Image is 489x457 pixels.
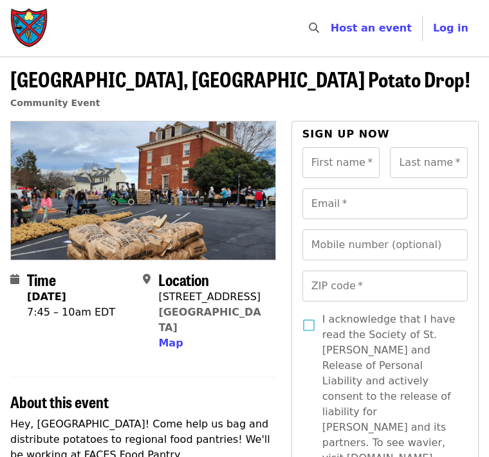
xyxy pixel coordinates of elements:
input: Search [327,13,337,44]
span: Map [158,337,183,349]
a: [GEOGRAPHIC_DATA] [158,306,261,334]
div: 7:45 – 10am EDT [27,305,115,320]
i: calendar icon [10,273,19,285]
input: ZIP code [302,271,468,301]
input: Mobile number (optional) [302,229,468,260]
i: map-marker-alt icon [143,273,151,285]
img: Farmville, VA Potato Drop! organized by Society of St. Andrew [11,121,275,260]
input: First name [302,147,380,178]
span: Location [158,268,209,291]
span: [GEOGRAPHIC_DATA], [GEOGRAPHIC_DATA] Potato Drop! [10,64,470,94]
input: Last name [390,147,468,178]
button: Log in [423,15,479,41]
span: Log in [433,22,468,34]
i: search icon [309,22,319,34]
span: About this event [10,390,109,413]
input: Email [302,188,468,219]
button: Map [158,336,183,351]
a: Community Event [10,98,100,108]
a: Host an event [331,22,412,34]
img: Society of St. Andrew - Home [10,8,49,49]
span: Sign up now [302,128,390,140]
strong: [DATE] [27,291,66,303]
div: [STREET_ADDRESS] [158,289,265,305]
span: Time [27,268,56,291]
